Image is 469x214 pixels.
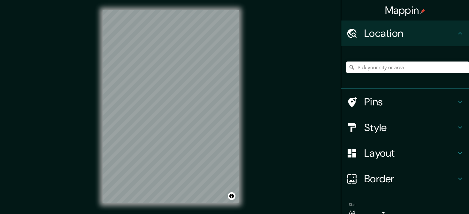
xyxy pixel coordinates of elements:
h4: Pins [364,95,456,108]
iframe: Help widget launcher [412,189,462,207]
h4: Style [364,121,456,134]
button: Toggle attribution [228,192,235,200]
h4: Mappin [385,4,426,17]
h4: Border [364,172,456,185]
h4: Location [364,27,456,40]
div: Layout [341,140,469,166]
div: Border [341,166,469,192]
div: Pins [341,89,469,115]
div: Style [341,115,469,140]
h4: Layout [364,147,456,160]
input: Pick your city or area [346,62,469,73]
img: pin-icon.png [420,9,425,14]
canvas: Map [103,10,239,203]
label: Size [349,202,356,208]
div: Location [341,21,469,46]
